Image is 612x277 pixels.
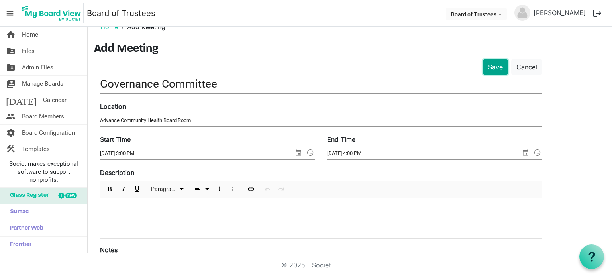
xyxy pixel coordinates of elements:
div: Formats [147,181,189,198]
div: Bulleted List [228,181,241,198]
img: no-profile-picture.svg [514,5,530,21]
span: Files [22,43,35,59]
button: Numbered List [216,184,227,194]
a: Home [100,23,118,31]
span: Societ makes exceptional software to support nonprofits. [4,160,84,184]
span: switch_account [6,76,16,92]
a: Board of Trustees [87,5,155,21]
span: settings [6,125,16,141]
button: Bold [105,184,116,194]
a: Cancel [511,59,542,75]
button: Paragraph dropdownbutton [148,184,188,194]
div: Insert Link [244,181,258,198]
a: [PERSON_NAME] [530,5,589,21]
img: My Board View Logo [20,3,84,23]
h3: Add Meeting [94,43,606,56]
span: Partner Web [6,220,43,236]
span: Sumac [6,204,29,220]
span: construction [6,141,16,157]
span: menu [2,6,18,21]
span: Templates [22,141,50,157]
button: Insert Link [246,184,257,194]
span: Board Members [22,108,64,124]
span: Glass Register [6,188,49,204]
button: Save [483,59,508,75]
input: Title [100,75,542,93]
span: folder_shared [6,43,16,59]
span: Manage Boards [22,76,63,92]
a: © 2025 - Societ [281,261,331,269]
span: select [521,147,530,158]
div: Alignments [189,181,215,198]
div: Numbered List [214,181,228,198]
span: people [6,108,16,124]
span: select [294,147,303,158]
div: Underline [130,181,144,198]
button: Board of Trustees dropdownbutton [446,8,507,20]
label: Notes [100,245,118,255]
span: Frontier [6,237,31,253]
div: Italic [117,181,130,198]
button: Bulleted List [229,184,240,194]
span: [DATE] [6,92,37,108]
span: Calendar [43,92,67,108]
div: Bold [103,181,117,198]
button: dropdownbutton [190,184,213,194]
span: Home [22,27,38,43]
label: Location [100,102,126,111]
span: Board Configuration [22,125,75,141]
div: new [65,193,77,198]
span: folder_shared [6,59,16,75]
button: Underline [132,184,143,194]
label: Start Time [100,135,131,144]
span: Paragraph [151,184,177,194]
button: Italic [118,184,129,194]
label: Description [100,168,134,177]
li: Add Meeting [118,22,165,31]
a: My Board View Logo [20,3,87,23]
span: home [6,27,16,43]
label: End Time [327,135,355,144]
span: Admin Files [22,59,53,75]
button: logout [589,5,606,22]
